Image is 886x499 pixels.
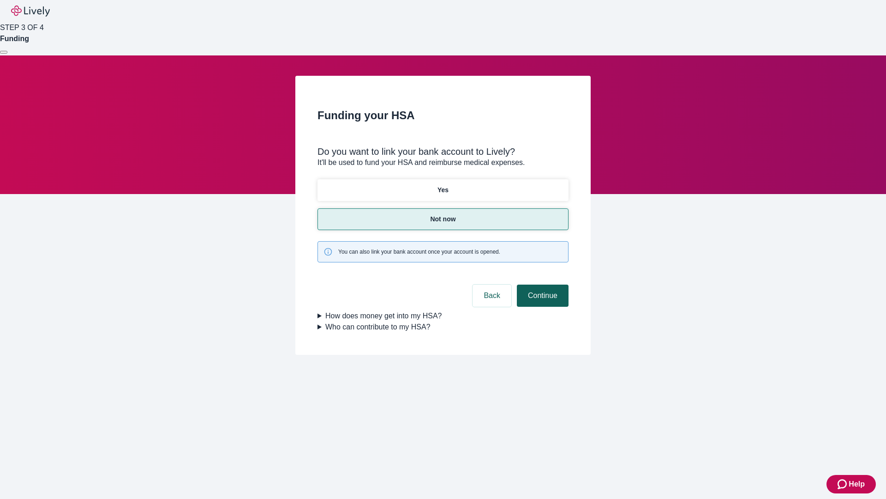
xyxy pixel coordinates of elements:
button: Not now [317,208,569,230]
p: Yes [437,185,449,195]
button: Continue [517,285,569,307]
p: Not now [430,214,455,224]
p: It'll be used to fund your HSA and reimburse medical expenses. [317,157,569,168]
button: Zendesk support iconHelp [826,475,876,493]
div: Do you want to link your bank account to Lively? [317,146,569,157]
span: Help [849,479,865,490]
summary: How does money get into my HSA? [317,310,569,322]
svg: Zendesk support icon [838,479,849,490]
img: Lively [11,6,50,17]
h2: Funding your HSA [317,107,569,124]
summary: Who can contribute to my HSA? [317,322,569,333]
span: You can also link your bank account once your account is opened. [338,248,500,256]
button: Back [473,285,511,307]
button: Yes [317,179,569,201]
